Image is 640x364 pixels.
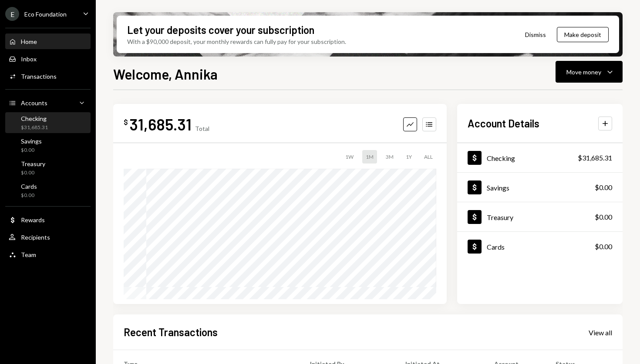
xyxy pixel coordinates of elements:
[468,116,539,130] h2: Account Details
[342,150,357,164] div: 1W
[5,247,91,262] a: Team
[5,157,91,178] a: Treasury$0.00
[402,150,415,164] div: 1Y
[21,115,48,122] div: Checking
[595,241,612,252] div: $0.00
[21,147,42,154] div: $0.00
[5,33,91,49] a: Home
[21,137,42,145] div: Savings
[457,202,623,231] a: Treasury$0.00
[487,243,505,251] div: Cards
[457,232,623,261] a: Cards$0.00
[21,234,50,241] div: Recipients
[127,23,314,37] div: Let your deposits cover your subscription
[21,38,37,45] div: Home
[457,143,623,172] a: Checking$31,685.31
[595,212,612,222] div: $0.00
[124,325,218,339] h2: Recent Transactions
[556,61,623,83] button: Move money
[382,150,397,164] div: 3M
[24,10,67,18] div: Eco Foundation
[21,216,45,224] div: Rewards
[487,213,513,221] div: Treasury
[21,124,48,131] div: $31,685.31
[21,183,37,190] div: Cards
[5,68,91,84] a: Transactions
[514,24,557,45] button: Dismiss
[595,182,612,193] div: $0.00
[557,27,609,42] button: Make deposit
[566,67,601,77] div: Move money
[362,150,377,164] div: 1M
[487,154,515,162] div: Checking
[5,7,19,21] div: E
[5,95,91,110] a: Accounts
[127,37,346,46] div: With a $90,000 deposit, your monthly rewards can fully pay for your subscription.
[21,73,57,80] div: Transactions
[5,135,91,156] a: Savings$0.00
[421,150,436,164] div: ALL
[113,65,218,83] h1: Welcome, Annika
[578,153,612,163] div: $31,685.31
[21,251,36,258] div: Team
[5,212,91,227] a: Rewards
[21,192,37,199] div: $0.00
[5,180,91,201] a: Cards$0.00
[21,99,47,107] div: Accounts
[195,125,209,132] div: Total
[487,184,509,192] div: Savings
[589,327,612,337] a: View all
[589,328,612,337] div: View all
[21,55,37,63] div: Inbox
[124,118,128,127] div: $
[457,173,623,202] a: Savings$0.00
[5,229,91,245] a: Recipients
[5,112,91,133] a: Checking$31,685.31
[5,51,91,67] a: Inbox
[130,114,192,134] div: 31,685.31
[21,160,45,167] div: Treasury
[21,169,45,177] div: $0.00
